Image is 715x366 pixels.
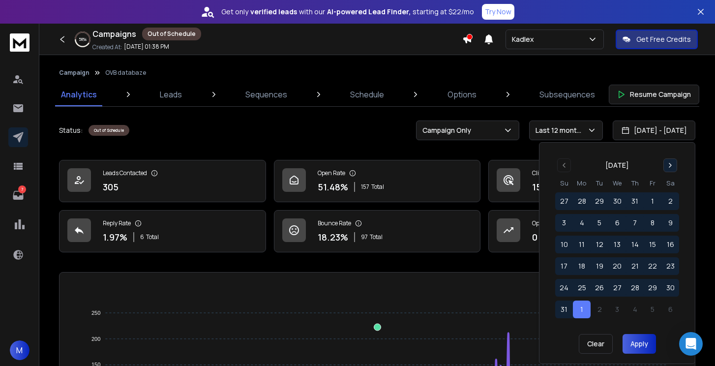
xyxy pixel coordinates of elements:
[661,301,679,318] button: 6
[591,257,608,275] button: 19
[59,160,266,202] a: Leads Contacted305
[555,178,573,188] th: Sunday
[160,89,182,100] p: Leads
[318,180,348,194] p: 51.48 %
[105,69,146,77] p: OVB databaze
[488,160,695,202] a: Click Rate15.74%48Total
[318,219,351,227] p: Bounce Rate
[92,43,122,51] p: Created At:
[59,210,266,252] a: Reply Rate1.97%6Total
[661,214,679,232] button: 9
[608,236,626,253] button: 13
[608,178,626,188] th: Wednesday
[344,83,390,106] a: Schedule
[485,7,511,17] p: Try Now
[18,185,26,193] p: 7
[661,178,679,188] th: Saturday
[103,219,131,227] p: Reply Rate
[91,310,100,316] tspan: 250
[79,36,87,42] p: 58 %
[55,83,103,106] a: Analytics
[591,178,608,188] th: Tuesday
[591,192,608,210] button: 29
[623,334,656,354] button: Apply
[103,169,147,177] p: Leads Contacted
[573,279,591,297] button: 25
[608,279,626,297] button: 27
[488,210,695,252] a: Opportunities0$0
[245,89,287,100] p: Sequences
[573,214,591,232] button: 4
[250,7,297,17] strong: verified leads
[626,301,644,318] button: 4
[636,34,691,44] p: Get Free Credits
[591,301,608,318] button: 2
[555,214,573,232] button: 3
[644,236,661,253] button: 15
[555,257,573,275] button: 17
[274,160,481,202] a: Open Rate51.48%157Total
[679,332,703,356] div: Open Intercom Messenger
[532,169,558,177] p: Click Rate
[447,89,477,100] p: Options
[61,89,97,100] p: Analytics
[534,83,601,106] a: Subsequences
[579,334,613,354] button: Clear
[361,233,368,241] span: 97
[608,214,626,232] button: 6
[591,214,608,232] button: 5
[661,279,679,297] button: 30
[536,125,587,135] p: Last 12 months
[555,279,573,297] button: 24
[370,233,383,241] span: Total
[140,233,144,241] span: 6
[591,236,608,253] button: 12
[512,34,538,44] p: Kadlex
[532,180,562,194] p: 15.74 %
[573,192,591,210] button: 28
[573,236,591,253] button: 11
[661,192,679,210] button: 2
[644,301,661,318] button: 5
[626,257,644,275] button: 21
[573,178,591,188] th: Monday
[555,192,573,210] button: 27
[146,233,159,241] span: Total
[59,125,83,135] p: Status:
[10,33,30,52] img: logo
[103,230,127,244] p: 1.97 %
[626,236,644,253] button: 14
[154,83,188,106] a: Leads
[661,236,679,253] button: 16
[644,257,661,275] button: 22
[626,178,644,188] th: Thursday
[555,301,573,318] button: 31
[626,279,644,297] button: 28
[89,125,129,136] div: Out of Schedule
[644,178,661,188] th: Friday
[663,158,677,172] button: Go to next month
[661,257,679,275] button: 23
[350,89,384,100] p: Schedule
[327,7,411,17] strong: AI-powered Lead Finder,
[91,336,100,342] tspan: 200
[616,30,698,49] button: Get Free Credits
[605,160,629,170] div: [DATE]
[422,125,475,135] p: Campaign Only
[361,183,369,191] span: 157
[644,279,661,297] button: 29
[609,85,699,104] button: Resume Campaign
[371,183,384,191] span: Total
[644,192,661,210] button: 1
[532,230,537,244] p: 0
[613,121,695,140] button: [DATE] - [DATE]
[532,219,569,227] p: Opportunities
[573,257,591,275] button: 18
[103,180,119,194] p: 305
[318,169,345,177] p: Open Rate
[608,192,626,210] button: 30
[626,214,644,232] button: 7
[626,192,644,210] button: 31
[10,340,30,360] button: M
